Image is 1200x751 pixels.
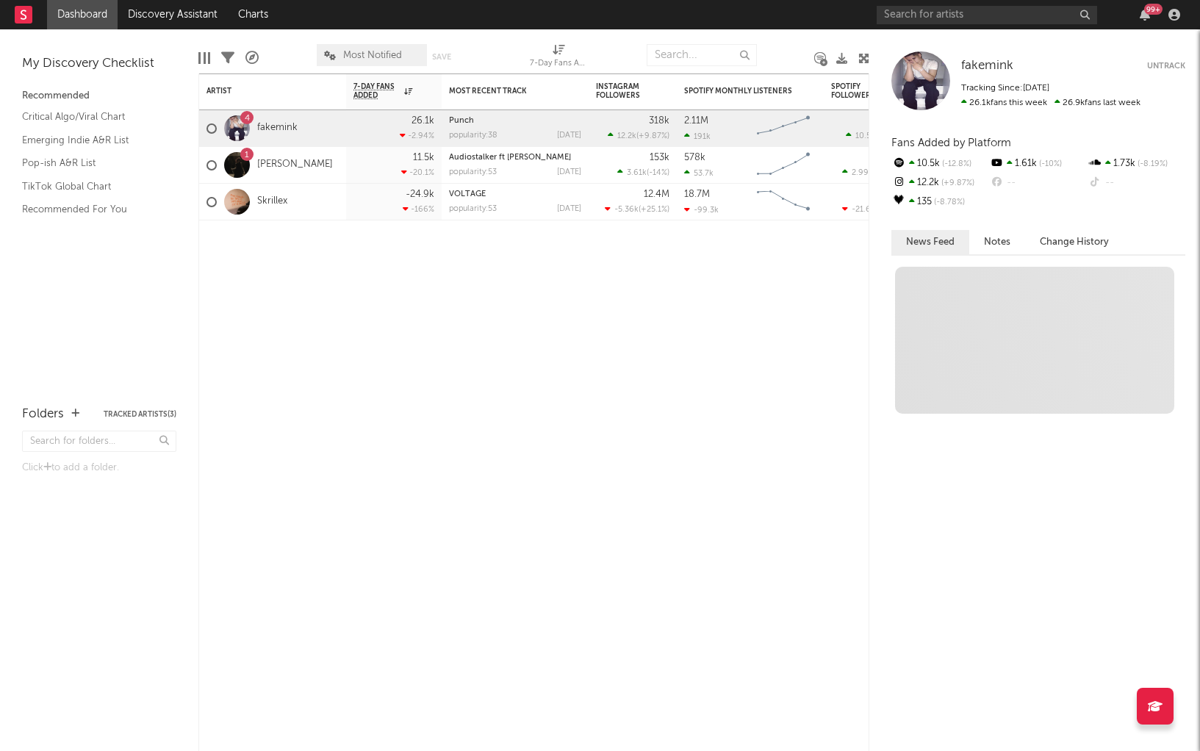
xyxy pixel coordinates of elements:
[1135,160,1168,168] span: -8.19 %
[557,168,581,176] div: [DATE]
[257,122,298,134] a: fakemink
[684,190,710,199] div: 18.7M
[961,59,1013,73] a: fakemink
[449,190,581,198] div: VOLTAGE
[852,206,875,214] span: -21.6k
[877,6,1097,24] input: Search for artists
[449,117,474,125] a: Punch
[649,116,669,126] div: 318k
[1144,4,1163,15] div: 99 +
[22,155,162,171] a: Pop-ish A&R List
[198,37,210,79] div: Edit Columns
[449,154,571,162] a: Audiostalker ft [PERSON_NAME]
[605,204,669,214] div: ( )
[449,117,581,125] div: Punch
[684,132,711,141] div: 191k
[684,116,708,126] div: 2.11M
[961,84,1049,93] span: Tracking Since: [DATE]
[647,44,757,66] input: Search...
[557,205,581,213] div: [DATE]
[245,37,259,79] div: A&R Pipeline
[221,37,234,79] div: Filters
[400,131,434,140] div: -2.94 %
[961,98,1140,107] span: 26.9k fans last week
[1147,59,1185,73] button: Untrack
[22,109,162,125] a: Critical Algo/Viral Chart
[842,204,905,214] div: ( )
[684,87,794,96] div: Spotify Monthly Listeners
[614,206,639,214] span: -5.36k
[846,131,905,140] div: ( )
[449,132,497,140] div: popularity: 38
[412,116,434,126] div: 26.1k
[961,98,1047,107] span: 26.1k fans this week
[449,154,581,162] div: Audiostalker ft lucy bedroque
[1088,173,1185,193] div: --
[855,132,875,140] span: 10.5k
[206,87,317,96] div: Artist
[891,230,969,254] button: News Feed
[1037,160,1062,168] span: -10 %
[530,37,589,79] div: 7-Day Fans Added (7-Day Fans Added)
[750,147,816,184] svg: Chart title
[104,411,176,418] button: Tracked Artists(3)
[989,154,1087,173] div: 1.61k
[22,179,162,195] a: TikTok Global Chart
[852,169,873,177] span: 2.99k
[22,132,162,148] a: Emerging Indie A&R List
[257,195,287,208] a: Skrillex
[403,204,434,214] div: -166 %
[449,205,497,213] div: popularity: 53
[750,184,816,220] svg: Chart title
[449,190,486,198] a: VOLTAGE
[932,198,965,206] span: -8.78 %
[842,168,905,177] div: ( )
[891,154,989,173] div: 10.5k
[1140,9,1150,21] button: 99+
[449,87,559,96] div: Most Recent Track
[406,190,434,199] div: -24.9k
[530,55,589,73] div: 7-Day Fans Added (7-Day Fans Added)
[449,168,497,176] div: popularity: 53
[641,206,667,214] span: +25.1 %
[639,132,667,140] span: +9.87 %
[22,431,176,452] input: Search for folders...
[644,190,669,199] div: 12.4M
[684,168,714,178] div: 53.7k
[401,168,434,177] div: -20.1 %
[343,51,402,60] span: Most Notified
[650,153,669,162] div: 153k
[684,205,719,215] div: -99.3k
[22,201,162,218] a: Recommended For You
[596,82,647,100] div: Instagram Followers
[969,230,1025,254] button: Notes
[557,132,581,140] div: [DATE]
[353,82,400,100] span: 7-Day Fans Added
[831,82,883,100] div: Spotify Followers
[1088,154,1185,173] div: 1.73k
[432,53,451,61] button: Save
[891,137,1011,148] span: Fans Added by Platform
[627,169,647,177] span: 3.61k
[608,131,669,140] div: ( )
[617,168,669,177] div: ( )
[22,459,176,477] div: Click to add a folder.
[649,169,667,177] span: -14 %
[413,153,434,162] div: 11.5k
[939,179,974,187] span: +9.87 %
[22,406,64,423] div: Folders
[940,160,971,168] span: -12.8 %
[257,159,333,171] a: [PERSON_NAME]
[1025,230,1124,254] button: Change History
[989,173,1087,193] div: --
[22,87,176,105] div: Recommended
[617,132,636,140] span: 12.2k
[750,110,816,147] svg: Chart title
[891,173,989,193] div: 12.2k
[684,153,705,162] div: 578k
[22,55,176,73] div: My Discovery Checklist
[961,60,1013,72] span: fakemink
[891,193,989,212] div: 135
